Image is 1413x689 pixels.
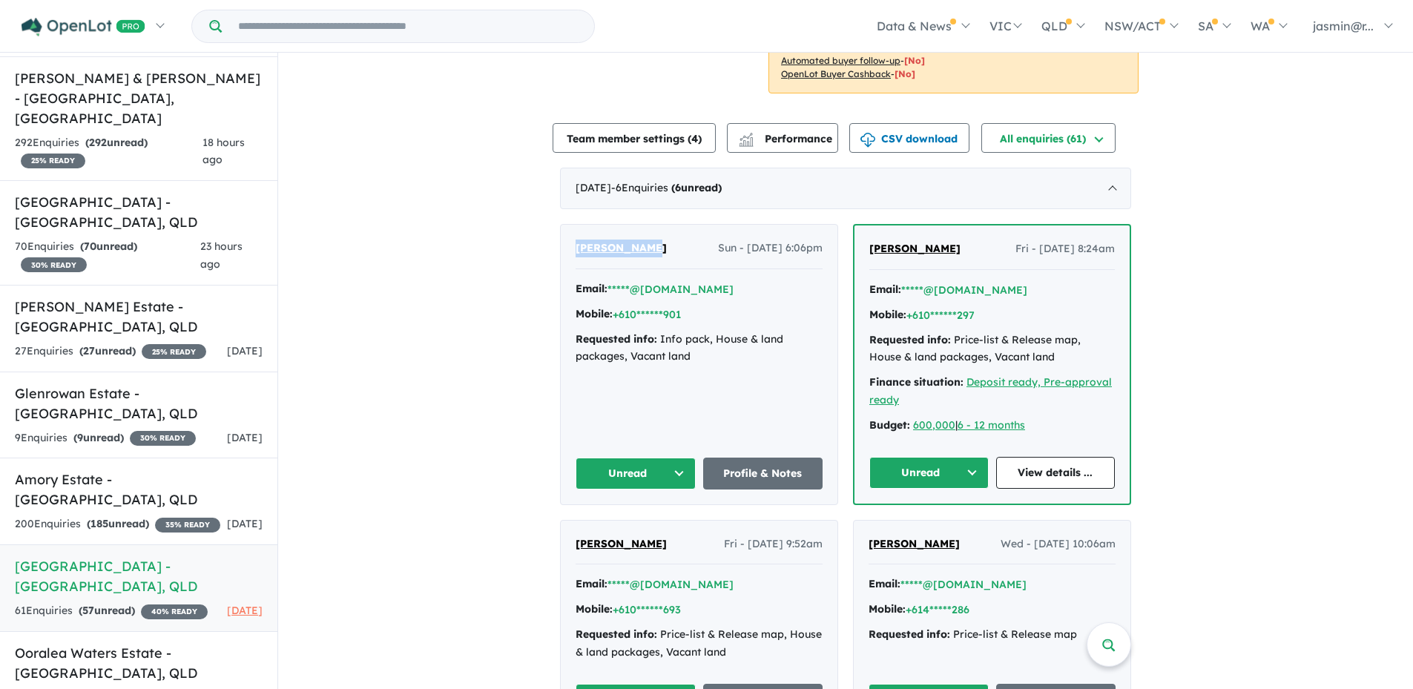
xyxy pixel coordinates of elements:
button: All enquiries (61) [981,123,1116,153]
div: 27 Enquir ies [15,343,206,360]
strong: ( unread) [671,181,722,194]
strong: ( unread) [87,517,149,530]
strong: Requested info: [869,627,950,641]
span: 292 [89,136,107,149]
a: [PERSON_NAME] [576,240,667,257]
span: [PERSON_NAME] [869,537,960,550]
strong: Mobile: [869,602,906,616]
span: Wed - [DATE] 10:06am [1001,535,1116,553]
strong: Requested info: [576,627,657,641]
button: Performance [727,123,838,153]
span: 30 % READY [130,431,196,446]
img: line-chart.svg [740,133,753,141]
span: 35 % READY [155,518,220,533]
span: 4 [691,132,698,145]
h5: Amory Estate - [GEOGRAPHIC_DATA] , QLD [15,469,263,510]
span: [PERSON_NAME] [869,242,961,255]
a: 6 - 12 months [958,418,1025,432]
div: Price-list & Release map [869,626,1116,644]
img: Openlot PRO Logo White [22,18,145,36]
button: Unread [576,458,696,489]
strong: Mobile: [869,308,906,321]
input: Try estate name, suburb, builder or developer [225,10,591,42]
span: Fri - [DATE] 8:24am [1015,240,1115,258]
a: Deposit ready, Pre-approval ready [869,375,1112,406]
span: 57 [82,604,94,617]
div: 9 Enquir ies [15,429,196,447]
span: jasmin@r... [1313,19,1374,33]
div: 61 Enquir ies [15,602,208,620]
span: 70 [84,240,96,253]
strong: Requested info: [869,333,951,346]
img: download icon [860,133,875,148]
strong: ( unread) [85,136,148,149]
span: 9 [77,431,83,444]
a: [PERSON_NAME] [869,535,960,553]
span: 40 % READY [141,604,208,619]
strong: Email: [576,577,607,590]
strong: Requested info: [576,332,657,346]
span: 18 hours ago [202,136,245,167]
span: 6 [675,181,681,194]
u: OpenLot Buyer Cashback [781,68,891,79]
span: [DATE] [227,517,263,530]
span: 185 [90,517,108,530]
h5: [GEOGRAPHIC_DATA] - [GEOGRAPHIC_DATA] , QLD [15,556,263,596]
div: 292 Enquir ies [15,134,202,170]
strong: Email: [576,282,607,295]
strong: Finance situation: [869,375,964,389]
strong: ( unread) [79,344,136,357]
span: - 6 Enquir ies [611,181,722,194]
h5: Ooralea Waters Estate - [GEOGRAPHIC_DATA] , QLD [15,643,263,683]
div: 70 Enquir ies [15,238,200,274]
div: Info pack, House & land packages, Vacant land [576,331,823,366]
strong: Budget: [869,418,910,432]
h5: [GEOGRAPHIC_DATA] - [GEOGRAPHIC_DATA] , QLD [15,192,263,232]
strong: ( unread) [73,431,124,444]
span: [No] [895,68,915,79]
strong: ( unread) [79,604,135,617]
span: [DATE] [227,604,263,617]
span: [DATE] [227,431,263,444]
strong: Email: [869,577,900,590]
a: Profile & Notes [703,458,823,489]
strong: Mobile: [576,307,613,320]
strong: Mobile: [576,602,613,616]
button: Unread [869,457,989,489]
h5: [PERSON_NAME] Estate - [GEOGRAPHIC_DATA] , QLD [15,297,263,337]
span: 30 % READY [21,257,87,272]
div: Price-list & Release map, House & land packages, Vacant land [869,332,1115,367]
span: Sun - [DATE] 6:06pm [718,240,823,257]
img: bar-chart.svg [739,137,754,147]
span: [PERSON_NAME] [576,537,667,550]
span: 25 % READY [142,344,206,359]
div: | [869,417,1115,435]
h5: [PERSON_NAME] & [PERSON_NAME] - [GEOGRAPHIC_DATA] , [GEOGRAPHIC_DATA] [15,68,263,128]
div: [DATE] [560,168,1131,209]
span: [DATE] [227,344,263,357]
span: [PERSON_NAME] [576,241,667,254]
h5: Glenrowan Estate - [GEOGRAPHIC_DATA] , QLD [15,383,263,423]
a: View details ... [996,457,1116,489]
u: Automated buyer follow-up [781,55,900,66]
span: 27 [83,344,95,357]
button: CSV download [849,123,969,153]
span: 23 hours ago [200,240,243,271]
strong: ( unread) [80,240,137,253]
span: [No] [904,55,925,66]
div: 200 Enquir ies [15,515,220,533]
a: [PERSON_NAME] [576,535,667,553]
span: Performance [741,132,832,145]
button: Team member settings (4) [553,123,716,153]
strong: Email: [869,283,901,296]
span: 25 % READY [21,154,85,168]
a: 600,000 [913,418,955,432]
a: [PERSON_NAME] [869,240,961,258]
div: Price-list & Release map, House & land packages, Vacant land [576,626,823,662]
span: Fri - [DATE] 9:52am [724,535,823,553]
